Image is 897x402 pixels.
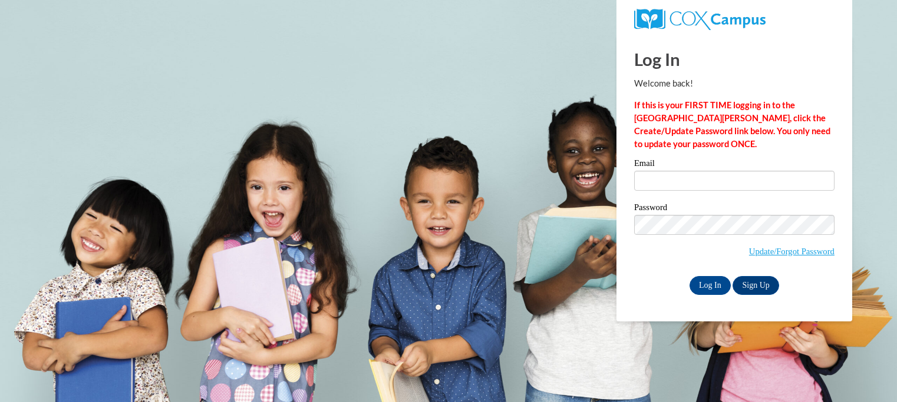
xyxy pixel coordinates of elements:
[749,247,835,256] a: Update/Forgot Password
[634,77,835,90] p: Welcome back!
[733,276,779,295] a: Sign Up
[634,159,835,171] label: Email
[634,100,830,149] strong: If this is your FIRST TIME logging in to the [GEOGRAPHIC_DATA][PERSON_NAME], click the Create/Upd...
[634,203,835,215] label: Password
[634,9,766,30] img: COX Campus
[690,276,731,295] input: Log In
[634,47,835,71] h1: Log In
[634,14,766,24] a: COX Campus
